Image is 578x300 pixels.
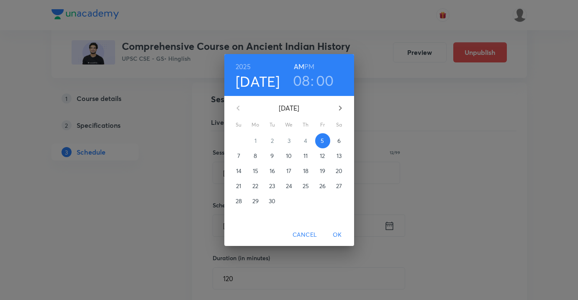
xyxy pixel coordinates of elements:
[320,167,325,175] p: 19
[248,178,263,194] button: 22
[231,178,247,194] button: 21
[332,121,347,129] span: Sa
[248,194,263,209] button: 29
[248,103,330,113] p: [DATE]
[337,137,341,145] p: 6
[298,178,313,194] button: 25
[282,148,297,163] button: 10
[332,148,347,163] button: 13
[265,178,280,194] button: 23
[336,182,342,190] p: 27
[293,230,317,240] span: Cancel
[303,152,308,160] p: 11
[294,61,304,72] button: AM
[237,152,240,160] p: 7
[304,61,314,72] button: PM
[252,197,259,205] p: 29
[286,167,291,175] p: 17
[327,230,347,240] span: OK
[231,148,247,163] button: 7
[337,152,342,160] p: 13
[270,167,275,175] p: 16
[311,72,314,89] h3: :
[298,121,313,129] span: Th
[286,182,292,190] p: 24
[286,152,292,160] p: 10
[265,148,280,163] button: 9
[298,163,313,178] button: 18
[254,152,257,160] p: 8
[231,121,247,129] span: Su
[303,167,308,175] p: 18
[332,163,347,178] button: 20
[231,194,247,209] button: 28
[248,121,263,129] span: Mo
[315,178,330,194] button: 26
[265,194,280,209] button: 30
[265,163,280,178] button: 16
[282,163,297,178] button: 17
[236,197,242,205] p: 28
[289,227,320,243] button: Cancel
[252,182,258,190] p: 22
[248,163,263,178] button: 15
[248,148,263,163] button: 8
[321,137,324,145] p: 5
[336,167,342,175] p: 20
[315,148,330,163] button: 12
[236,182,241,190] p: 21
[236,61,251,72] button: 2025
[298,148,313,163] button: 11
[270,152,274,160] p: 9
[332,178,347,194] button: 27
[332,133,347,148] button: 6
[282,121,297,129] span: We
[269,197,275,205] p: 30
[315,121,330,129] span: Fr
[293,72,310,89] button: 08
[316,72,334,89] button: 00
[269,182,275,190] p: 23
[315,163,330,178] button: 19
[315,133,330,148] button: 5
[231,163,247,178] button: 14
[319,182,326,190] p: 26
[265,121,280,129] span: Tu
[324,227,351,243] button: OK
[303,182,309,190] p: 25
[282,178,297,194] button: 24
[236,72,280,90] button: [DATE]
[253,167,258,175] p: 15
[320,152,325,160] p: 12
[236,167,241,175] p: 14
